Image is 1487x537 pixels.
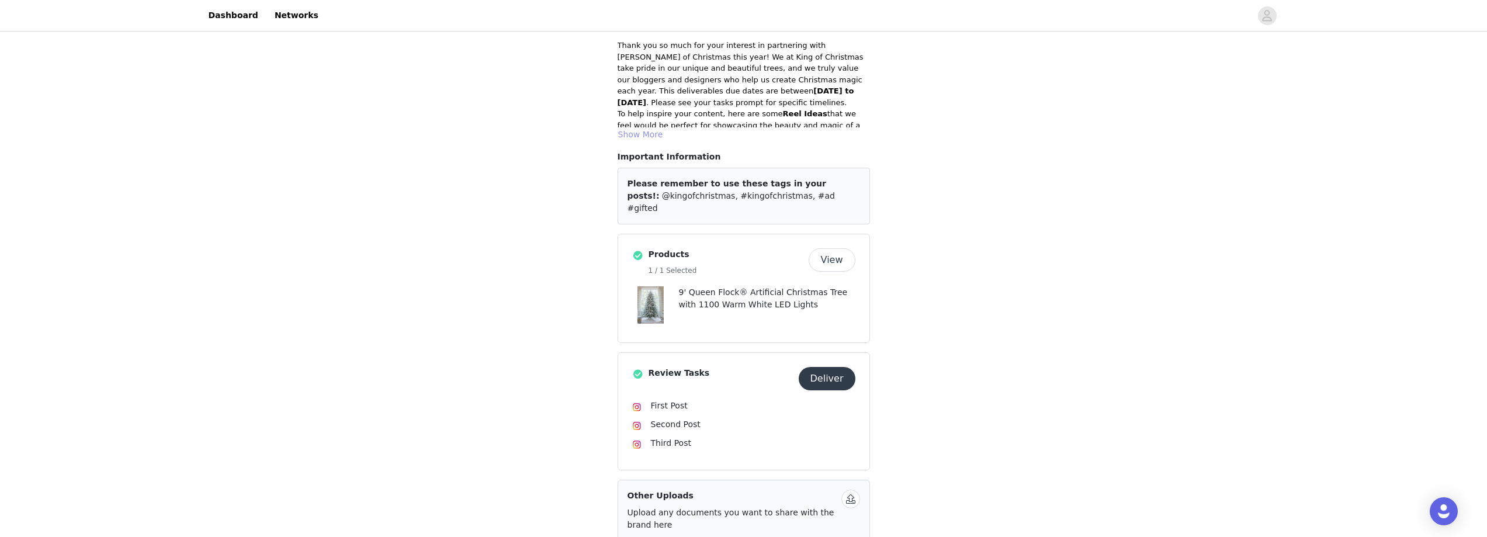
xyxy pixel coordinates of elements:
[618,86,854,107] strong: [DATE] to [DATE]
[649,265,804,276] h5: 1 / 1 Selected
[628,508,834,529] span: Upload any documents you want to share with the brand here
[1430,497,1458,525] div: Open Intercom Messenger
[618,352,870,470] div: Review Tasks
[651,420,701,429] span: Second Post
[618,234,870,343] div: Products
[632,440,642,449] img: Instagram Icon
[618,108,870,143] p: To help inspire your content, here are some that we feel would be perfect for showcasing the beau...
[649,367,794,379] h4: Review Tasks
[679,286,855,311] p: 9' Queen Flock® Artificial Christmas Tree with 1100 Warm White LED Lights
[799,367,855,390] button: Deliver
[651,438,691,448] span: Third Post
[202,2,265,29] a: Dashboard
[618,151,870,163] p: Important Information
[651,401,688,410] span: First Post
[628,191,835,213] span: @kingofchristmas, #kingofchristmas, #ad #gifted
[618,127,664,141] button: Show More
[649,248,804,261] h4: Products
[618,40,870,108] p: Thank you so much for your interest in partnering with [PERSON_NAME] of Christmas this year! We a...
[632,421,642,431] img: Instagram Icon
[628,490,837,502] h4: Other Uploads
[783,109,827,118] strong: Reel Ideas
[809,248,855,272] button: View
[809,256,855,265] a: View
[799,375,855,383] a: Deliver
[632,403,642,412] img: Instagram Icon
[1261,6,1273,25] div: avatar
[628,179,826,200] span: Please remember to use these tags in your posts!:
[268,2,325,29] a: Networks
